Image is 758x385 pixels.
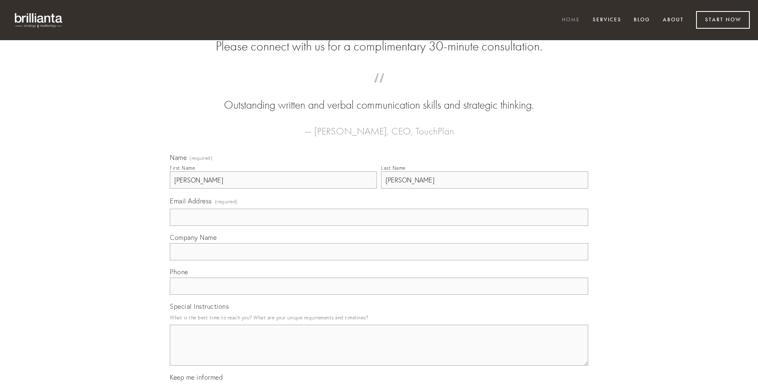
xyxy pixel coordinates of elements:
[170,153,187,162] span: Name
[8,8,70,32] img: brillianta - research, strategy, marketing
[170,39,588,54] h2: Please connect with us for a complimentary 30-minute consultation.
[183,113,575,139] figcaption: — [PERSON_NAME], CEO, TouchPlan
[189,156,212,161] span: (required)
[215,196,238,207] span: (required)
[170,268,188,276] span: Phone
[557,14,585,27] a: Home
[170,312,588,323] p: What is the best time to reach you? What are your unique requirements and timelines?
[658,14,689,27] a: About
[170,233,217,241] span: Company Name
[696,11,750,29] a: Start Now
[587,14,627,27] a: Services
[170,302,229,310] span: Special Instructions
[170,373,223,381] span: Keep me informed
[183,81,575,113] blockquote: Outstanding written and verbal communication skills and strategic thinking.
[170,165,195,171] div: First Name
[381,165,406,171] div: Last Name
[183,81,575,97] span: “
[170,197,212,205] span: Email Address
[628,14,655,27] a: Blog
